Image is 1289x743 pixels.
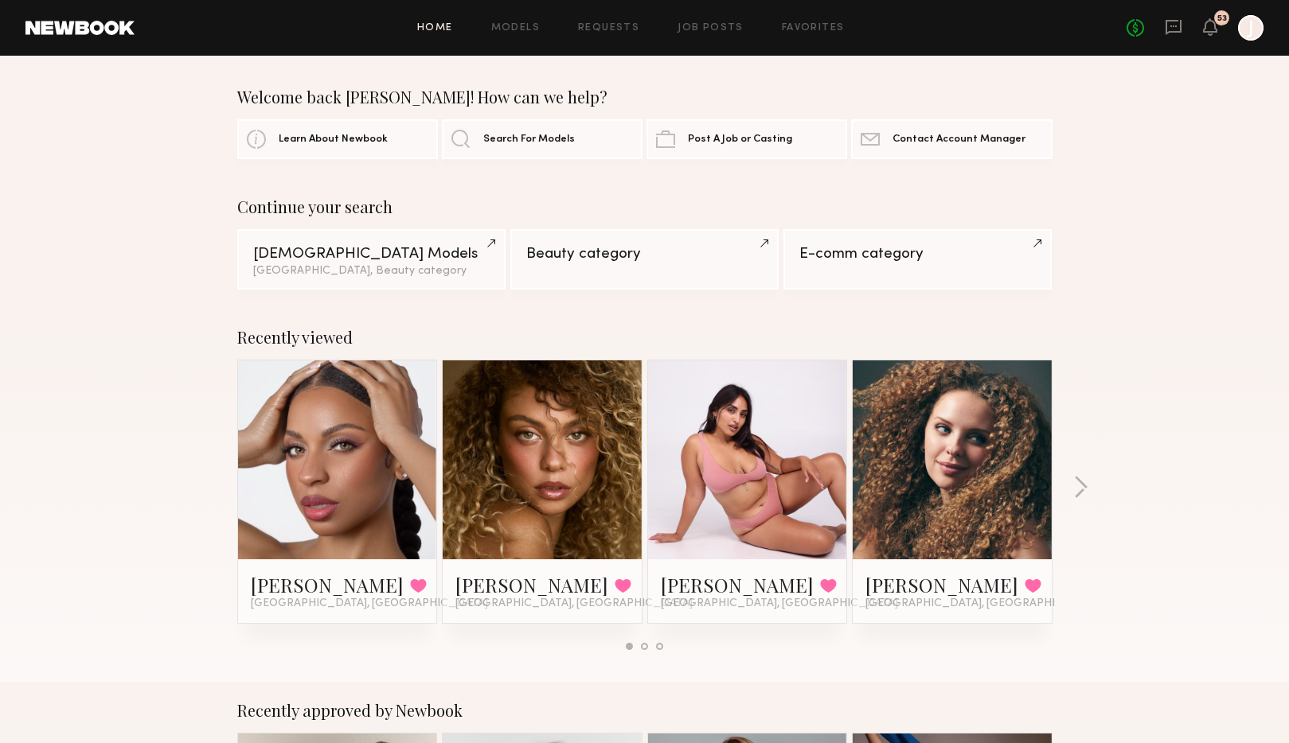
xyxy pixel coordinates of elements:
[799,247,1036,262] div: E-comm category
[237,328,1053,347] div: Recently viewed
[865,572,1018,597] a: [PERSON_NAME]
[279,134,388,145] span: Learn About Newbook
[661,597,898,610] span: [GEOGRAPHIC_DATA], [GEOGRAPHIC_DATA]
[510,229,779,290] a: Beauty category
[526,247,763,262] div: Beauty category
[237,197,1053,216] div: Continue your search
[865,597,1103,610] span: [GEOGRAPHIC_DATA], [GEOGRAPHIC_DATA]
[646,119,847,159] a: Post A Job or Casting
[851,119,1052,159] a: Contact Account Manager
[578,23,639,33] a: Requests
[678,23,744,33] a: Job Posts
[455,572,608,597] a: [PERSON_NAME]
[251,572,404,597] a: [PERSON_NAME]
[661,572,814,597] a: [PERSON_NAME]
[251,597,488,610] span: [GEOGRAPHIC_DATA], [GEOGRAPHIC_DATA]
[253,247,490,262] div: [DEMOGRAPHIC_DATA] Models
[893,134,1025,145] span: Contact Account Manager
[782,23,845,33] a: Favorites
[491,23,540,33] a: Models
[237,119,438,159] a: Learn About Newbook
[442,119,643,159] a: Search For Models
[417,23,453,33] a: Home
[237,229,506,290] a: [DEMOGRAPHIC_DATA] Models[GEOGRAPHIC_DATA], Beauty category
[1238,15,1264,41] a: J
[783,229,1052,290] a: E-comm category
[1217,14,1227,23] div: 53
[455,597,693,610] span: [GEOGRAPHIC_DATA], [GEOGRAPHIC_DATA]
[237,701,1053,720] div: Recently approved by Newbook
[688,134,792,145] span: Post A Job or Casting
[483,134,575,145] span: Search For Models
[237,88,1053,107] div: Welcome back [PERSON_NAME]! How can we help?
[253,266,490,277] div: [GEOGRAPHIC_DATA], Beauty category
